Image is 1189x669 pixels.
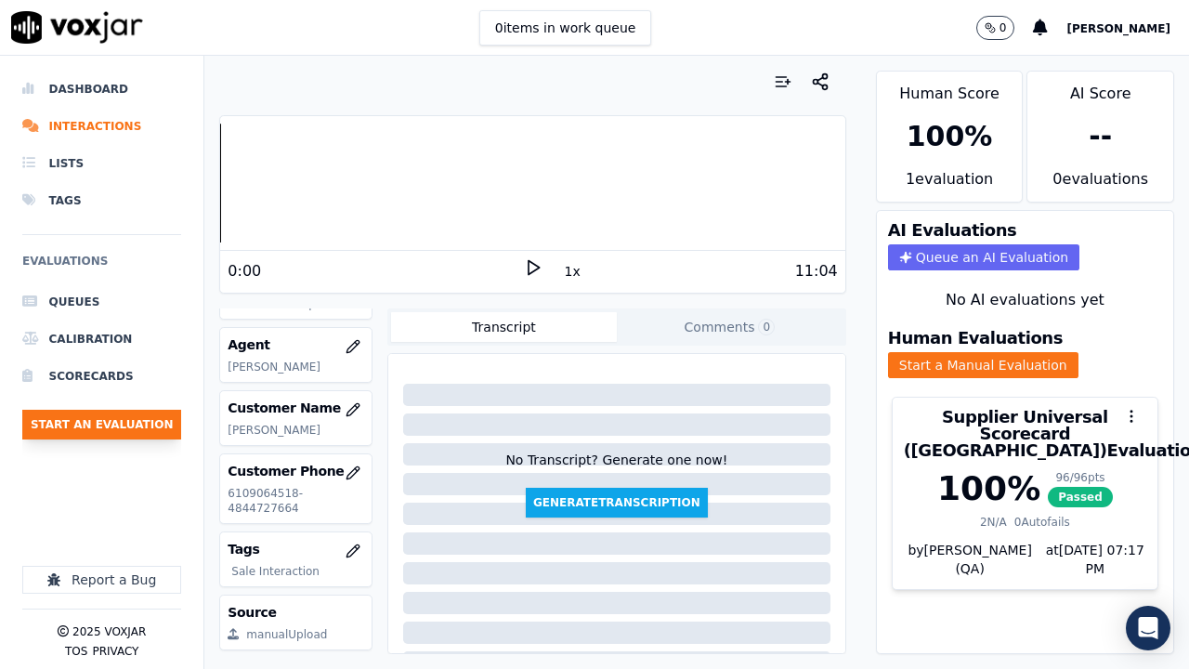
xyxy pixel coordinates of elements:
div: 96 / 96 pts [1048,470,1113,485]
p: 6109064518-4844727664 [228,486,364,516]
h6: Evaluations [22,250,181,283]
a: Calibration [22,321,181,358]
a: Scorecards [22,358,181,395]
button: 0 [976,16,1034,40]
div: 0 Autofails [1014,515,1070,530]
a: Dashboard [22,71,181,108]
button: TOS [65,644,87,659]
h3: Tags [228,540,364,558]
h3: Customer Phone [228,462,364,480]
button: Comments [617,312,843,342]
div: AI Score [1027,72,1173,105]
img: voxjar logo [11,11,143,44]
div: No Transcript? Generate one now! [505,451,727,488]
div: Human Score [877,72,1023,105]
h3: Source [228,603,364,622]
div: 2 N/A [980,515,1007,530]
button: Start an Evaluation [22,410,181,439]
h3: Human Evaluations [888,330,1063,347]
button: Report a Bug [22,566,181,594]
button: GenerateTranscription [526,488,708,518]
a: Tags [22,182,181,219]
a: Interactions [22,108,181,145]
div: at [DATE] 07:17 PM [1037,541,1147,578]
button: Start a Manual Evaluation [888,352,1078,378]
h3: Agent [228,335,364,354]
button: 0 [976,16,1015,40]
p: [PERSON_NAME] [228,423,364,438]
h3: Supplier Universal Scorecard ([GEOGRAPHIC_DATA]) Evaluation [904,409,1146,459]
div: -- [1089,120,1112,153]
div: Open Intercom Messenger [1126,606,1170,650]
div: by [PERSON_NAME] (QA) [893,541,1157,589]
button: 1x [561,258,584,284]
p: [PERSON_NAME] [228,360,364,374]
div: 0:00 [228,260,261,282]
div: manualUpload [246,627,327,642]
a: Queues [22,283,181,321]
h3: AI Evaluations [888,222,1017,239]
span: 0 [758,319,775,335]
button: 0items in work queue [479,10,652,46]
span: Passed [1048,487,1113,507]
button: Transcript [391,312,617,342]
p: 2025 Voxjar [72,624,146,639]
span: [PERSON_NAME] [1066,22,1170,35]
div: No AI evaluations yet [892,289,1158,311]
div: 1 evaluation [877,168,1023,202]
div: 0 evaluation s [1027,168,1173,202]
p: Sale Interaction [231,564,364,579]
a: Lists [22,145,181,182]
div: 100 % [907,120,993,153]
div: 11:04 [795,260,838,282]
div: 100 % [937,470,1040,507]
h3: Customer Name [228,399,364,417]
p: 0 [1000,20,1007,35]
button: Privacy [92,644,138,659]
button: Queue an AI Evaluation [888,244,1079,270]
button: [PERSON_NAME] [1066,17,1189,39]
